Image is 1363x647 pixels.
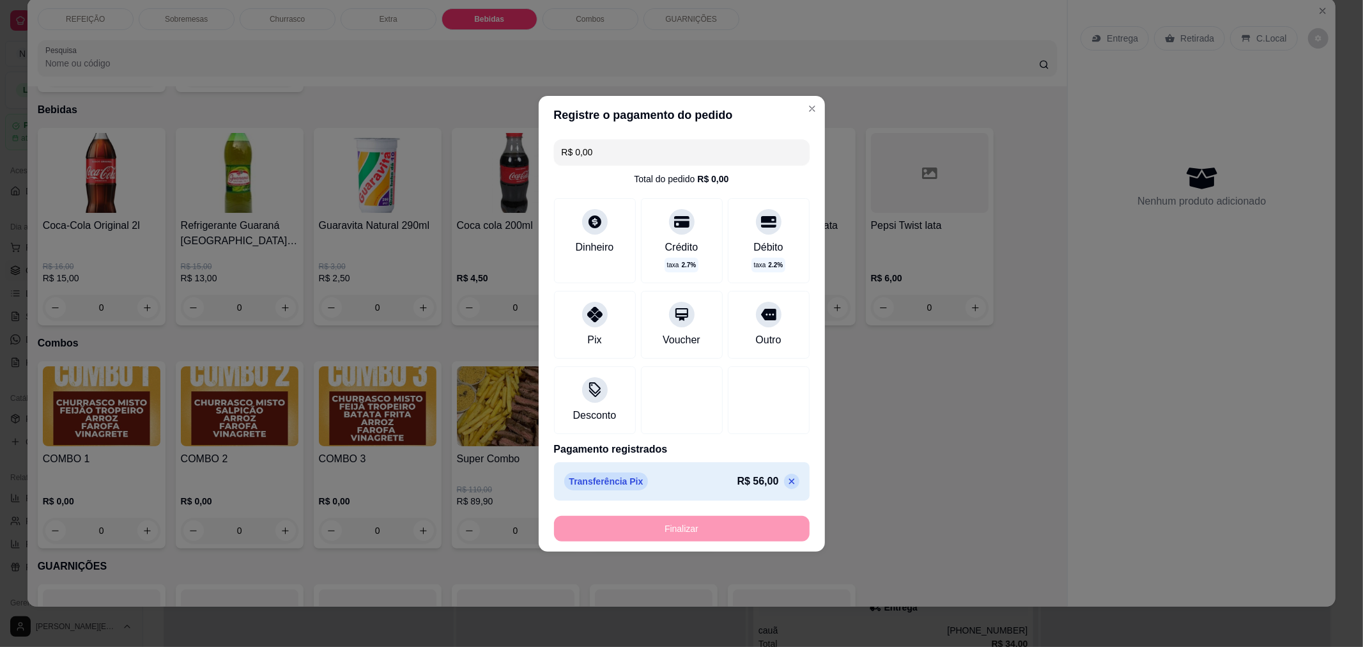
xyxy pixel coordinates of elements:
[697,173,728,185] div: R$ 0,00
[576,240,614,255] div: Dinheiro
[587,332,601,348] div: Pix
[802,98,822,119] button: Close
[562,139,802,165] input: Ex.: hambúrguer de cordeiro
[564,472,649,490] p: Transferência Pix
[573,408,617,423] div: Desconto
[737,474,779,489] p: R$ 56,00
[754,260,783,270] p: taxa
[667,260,697,270] p: taxa
[554,442,810,457] p: Pagamento registrados
[682,260,697,270] span: 2.7 %
[539,96,825,134] header: Registre o pagamento do pedido
[663,332,700,348] div: Voucher
[634,173,728,185] div: Total do pedido
[755,332,781,348] div: Outro
[665,240,698,255] div: Crédito
[769,260,783,270] span: 2.2 %
[753,240,783,255] div: Débito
